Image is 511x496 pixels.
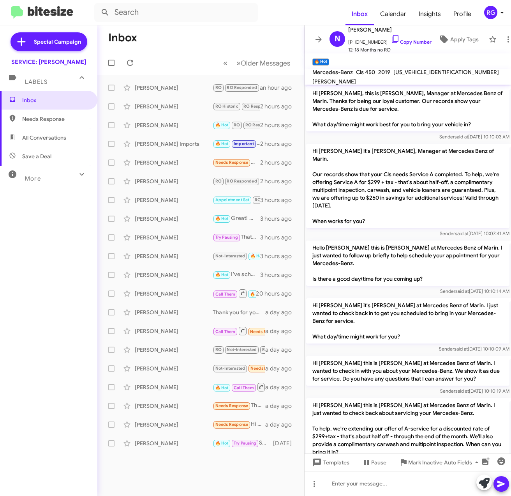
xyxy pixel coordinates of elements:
[22,115,88,123] span: Needs Response
[260,103,298,110] div: 2 hours ago
[265,327,298,335] div: a day ago
[213,120,260,129] div: We're flying back to [GEOGRAPHIC_DATA] and leaving the car here, so it won't be used much. So pro...
[260,215,298,223] div: 3 hours ago
[312,78,356,85] span: [PERSON_NAME]
[260,159,298,167] div: 2 hours ago
[135,346,213,354] div: [PERSON_NAME]
[135,252,213,260] div: [PERSON_NAME]
[213,158,260,167] div: Thanks anyway
[135,271,213,279] div: [PERSON_NAME]
[22,96,88,104] span: Inbox
[312,69,353,76] span: Mercedes-Benz
[219,55,295,71] nav: Page navigation example
[215,216,229,221] span: 🔥 Hot
[260,84,298,92] div: an hour ago
[260,234,298,241] div: 3 hours ago
[250,292,263,297] span: 🔥 Hot
[450,32,479,46] span: Apply Tags
[218,55,232,71] button: Previous
[260,252,298,260] div: 3 hours ago
[250,253,264,259] span: 🔥 Hot
[245,122,275,128] span: RO Responded
[260,121,298,129] div: 2 hours ago
[356,455,393,469] button: Pause
[34,38,81,46] span: Special Campaign
[135,215,213,223] div: [PERSON_NAME]
[135,290,213,298] div: [PERSON_NAME]
[213,177,260,186] div: Fix
[260,196,298,204] div: 3 hours ago
[241,59,290,67] span: Older Messages
[135,121,213,129] div: [PERSON_NAME]
[213,195,260,204] div: Thanks [PERSON_NAME]. We appreciate the tire repair. However the tires were fairly new from you a...
[213,326,265,336] div: Inbound Call
[234,441,256,446] span: Try Pausing
[306,356,509,386] p: Hi [PERSON_NAME] this is [PERSON_NAME] at Mercedes Benz of Marin. I wanted to check in with you a...
[265,308,298,316] div: a day ago
[391,39,432,45] a: Copy Number
[135,439,213,447] div: [PERSON_NAME]
[348,34,432,46] span: [PHONE_NUMBER]
[135,308,213,316] div: [PERSON_NAME]
[440,288,509,294] span: Sender [DATE] 10:10:14 AM
[378,69,390,76] span: 2019
[213,420,265,429] div: Hi [PERSON_NAME], I'm good. Since [PERSON_NAME] is much closer to my house, I'm taking the car th...
[439,134,509,140] span: Sender [DATE] 10:10:03 AM
[374,3,412,25] a: Calendar
[265,365,298,372] div: a day ago
[213,214,260,223] div: Great! What time [DATE] works best for you to bring in your vehicle for service?
[213,139,260,148] div: Hi, looks like we recommended 2 tires in the red. I can offer $91.00 ~ off 2 tires , total w/labo...
[213,233,260,242] div: That’s perfectly fine! Just let me know when you’re ready, and we can schedule your appointment.
[273,439,298,447] div: [DATE]
[454,346,468,352] span: said at
[236,58,241,68] span: »
[213,364,265,373] div: Also sorry for the delay in responding
[94,3,258,22] input: Search
[213,382,265,392] div: Could you please call me?
[22,134,66,142] span: All Conversations
[215,272,229,277] span: 🔥 Hot
[213,102,260,111] div: Can I make an appointment for you?
[348,25,432,34] span: [PERSON_NAME]
[135,327,213,335] div: [PERSON_NAME]
[250,366,284,371] span: Needs Response
[215,292,236,297] span: Call Them
[25,175,41,182] span: More
[455,230,469,236] span: said at
[213,270,260,279] div: I've scheduled your appointment for [DATE] 10:30 AM. We look forward to seeing you then!
[213,308,265,316] div: Thank you for your response! Feel free to reach out when you're ready to schedule your service ap...
[227,347,257,352] span: Not-Interested
[215,141,229,146] span: 🔥 Hot
[311,455,349,469] span: Templates
[135,177,213,185] div: [PERSON_NAME]
[478,6,502,19] button: RG
[11,32,87,51] a: Special Campaign
[260,177,298,185] div: 2 hours ago
[312,58,329,66] small: 🔥 Hot
[408,455,442,469] span: Mark Inactive
[215,85,222,90] span: RO
[135,383,213,391] div: [PERSON_NAME]
[215,403,248,408] span: Needs Response
[260,271,298,279] div: 3 hours ago
[135,84,213,92] div: [PERSON_NAME]
[232,55,295,71] button: Next
[265,421,298,429] div: a day ago
[135,103,213,110] div: [PERSON_NAME]
[412,3,447,25] a: Insights
[234,141,254,146] span: Important
[213,439,273,448] div: Sounds great! Just text us when you're back, and we'll set up your appointment. Safe travels!
[213,345,265,354] div: My car is not yet in need of service. Check in your records.
[432,32,485,46] button: Apply Tags
[335,33,340,45] span: N
[438,455,488,469] button: Auto Fields
[447,3,478,25] a: Profile
[306,86,509,131] p: Hi [PERSON_NAME], this is [PERSON_NAME], Manager at Mercedes Benz of Marin. Thanks for being our ...
[306,398,509,459] p: Hi [PERSON_NAME] this is [PERSON_NAME] at Mercedes Benz of Marin. I just wanted to check back abo...
[215,197,250,202] span: Appointment Set
[440,388,509,394] span: Sender [DATE] 10:10:19 AM
[345,3,374,25] span: Inbox
[25,78,48,85] span: Labels
[440,230,509,236] span: Sender [DATE] 10:07:41 AM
